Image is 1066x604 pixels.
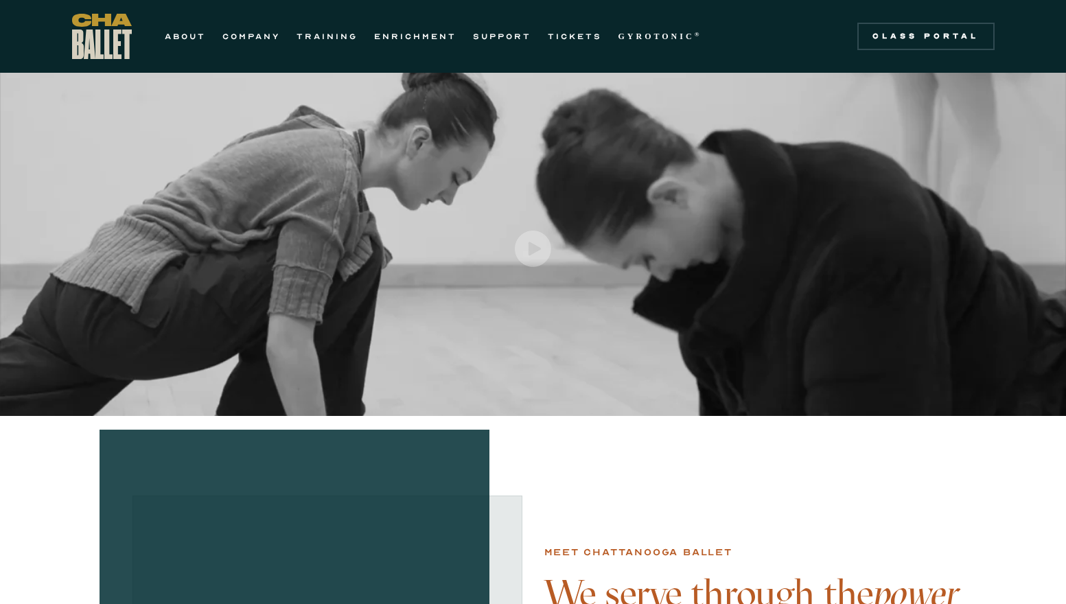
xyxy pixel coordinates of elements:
[544,544,732,561] div: Meet chattanooga ballet
[618,28,702,45] a: GYROTONIC®
[222,28,280,45] a: COMPANY
[473,28,531,45] a: SUPPORT
[695,31,702,38] sup: ®
[165,28,206,45] a: ABOUT
[866,31,986,42] div: Class Portal
[297,28,358,45] a: TRAINING
[374,28,456,45] a: ENRICHMENT
[72,14,132,59] a: home
[618,32,695,41] strong: GYROTONIC
[857,23,995,50] a: Class Portal
[548,28,602,45] a: TICKETS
